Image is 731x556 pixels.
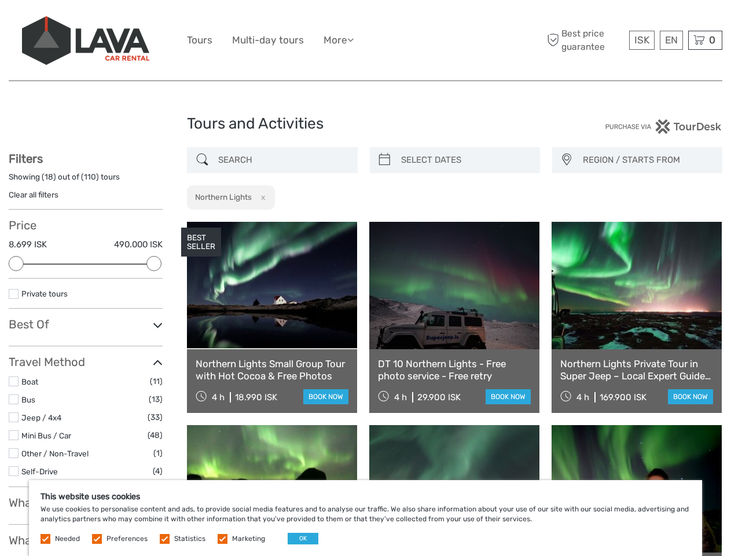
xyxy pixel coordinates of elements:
button: REGION / STARTS FROM [578,151,717,170]
span: (11) [150,375,163,388]
label: Needed [55,534,80,544]
div: EN [660,31,683,50]
img: PurchaseViaTourDesk.png [605,119,722,134]
button: Open LiveChat chat widget [133,18,147,32]
h5: This website uses cookies [41,492,690,502]
img: 523-13fdf7b0-e410-4b32-8dc9-7907fc8d33f7_logo_big.jpg [22,16,149,65]
span: (48) [148,429,163,442]
a: Private tours [21,289,68,298]
span: 4 h [394,392,407,403]
div: We use cookies to personalise content and ads, to provide social media features and to analyse ou... [29,480,702,556]
h3: Price [9,218,163,232]
span: (13) [149,393,163,406]
a: Clear all filters [9,190,58,199]
h2: Northern Lights [195,192,252,202]
a: Multi-day tours [232,32,304,49]
a: Bus [21,395,35,404]
label: Marketing [232,534,265,544]
div: 18.990 ISK [235,392,277,403]
span: 0 [707,34,717,46]
span: 4 h [212,392,225,403]
input: SEARCH [214,150,351,170]
a: book now [668,389,713,404]
span: (1) [153,447,163,460]
span: Best price guarantee [544,27,626,53]
a: Self-Drive [21,467,58,476]
a: DT 10 Northern Lights - Free photo service - Free retry [378,358,531,382]
a: Northern Lights Small Group Tour with Hot Cocoa & Free Photos [196,358,348,382]
a: Boat [21,377,38,386]
a: Mini Bus / Car [21,431,71,440]
div: BEST SELLER [181,228,221,257]
div: 29.900 ISK [417,392,461,403]
h3: Best Of [9,317,163,331]
a: book now [486,389,531,404]
label: 8.699 ISK [9,239,47,251]
a: More [324,32,354,49]
h1: Tours and Activities [187,115,544,133]
a: Jeep / 4x4 [21,413,61,422]
label: Statistics [174,534,205,544]
span: (4) [153,464,163,478]
a: Northern Lights Private Tour in Super Jeep – Local Expert Guide – With Photos [560,358,713,382]
button: x [254,191,269,203]
a: book now [303,389,348,404]
span: (33) [148,411,163,424]
label: 110 [84,171,96,182]
button: OK [288,533,318,544]
div: 169.900 ISK [600,392,646,403]
h3: Travel Method [9,355,163,369]
label: 490.000 ISK [114,239,163,251]
h3: What do you want to see? [9,496,163,510]
label: Preferences [106,534,148,544]
div: Showing ( ) out of ( ) tours [9,171,163,189]
label: 18 [45,171,53,182]
strong: Filters [9,152,43,166]
span: 4 h [576,392,589,403]
a: Other / Non-Travel [21,449,89,458]
a: Tours [187,32,212,49]
h3: What do you want to do? [9,533,163,547]
span: ISK [634,34,649,46]
input: SELECT DATES [396,150,534,170]
p: We're away right now. Please check back later! [16,20,131,30]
